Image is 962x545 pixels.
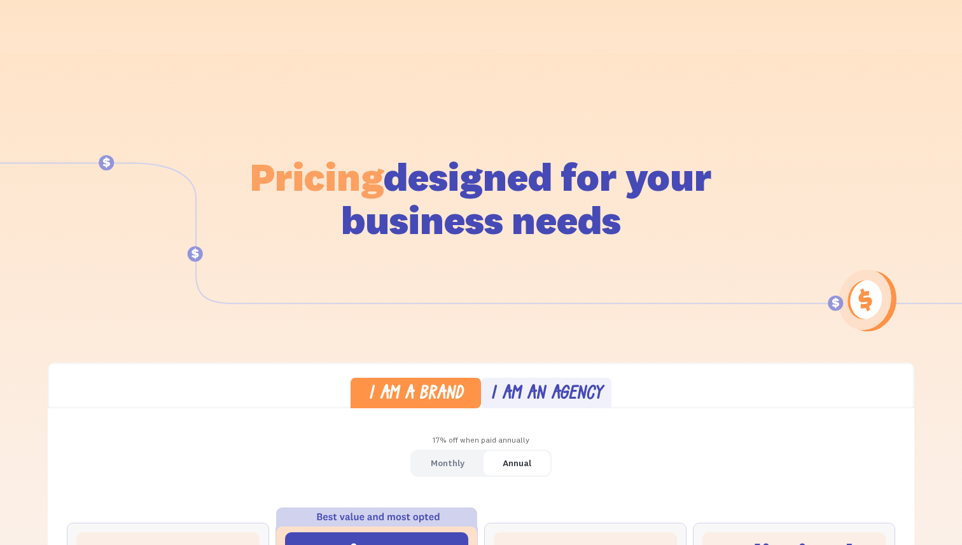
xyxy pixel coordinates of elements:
div: Monthly [431,454,464,473]
span: Pricing [250,152,384,201]
div: I am an agency [491,385,603,404]
div: I am a brand [368,385,463,404]
h1: designed for your business needs [249,155,713,242]
div: 17% off when paid annually [48,431,914,450]
div: Annual [503,454,531,473]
